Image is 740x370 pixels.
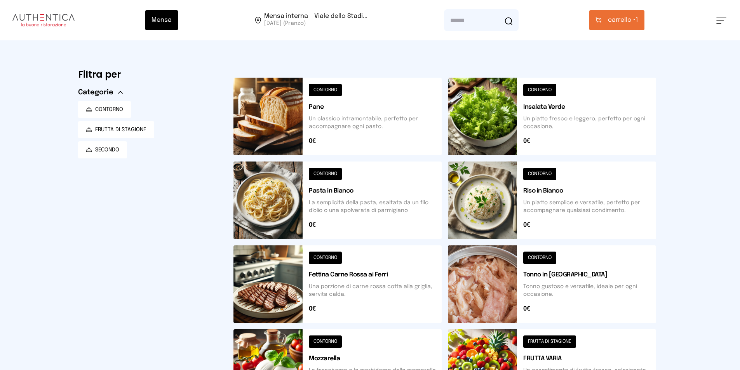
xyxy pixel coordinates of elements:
[145,10,178,30] button: Mensa
[608,16,636,25] span: carrello •
[589,10,644,30] button: carrello •1
[78,101,131,118] button: CONTORNO
[78,121,154,138] button: FRUTTA DI STAGIONE
[95,146,119,154] span: SECONDO
[12,14,75,26] img: logo.8f33a47.png
[95,126,146,134] span: FRUTTA DI STAGIONE
[264,13,367,27] span: Viale dello Stadio, 77, 05100 Terni TR, Italia
[78,87,123,98] button: Categorie
[608,16,638,25] span: 1
[78,87,113,98] span: Categorie
[78,141,127,158] button: SECONDO
[78,68,221,81] h6: Filtra per
[264,19,367,27] span: [DATE] (Pranzo)
[95,106,123,113] span: CONTORNO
